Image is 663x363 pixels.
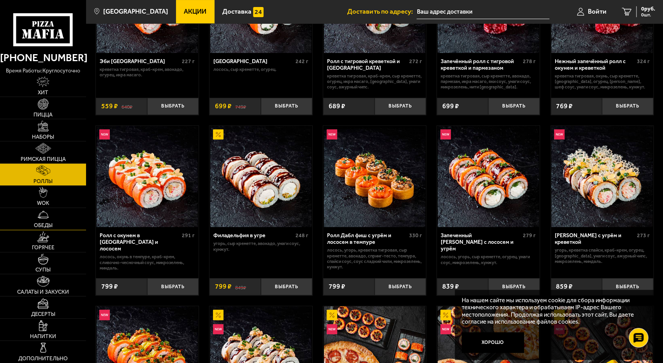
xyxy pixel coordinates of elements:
[37,201,49,206] span: WOK
[375,278,426,295] button: Выбрать
[327,324,337,335] img: Новинка
[213,232,294,239] div: Филадельфия в угре
[327,232,407,245] div: Ролл Дабл фиш с угрём и лососем в темпуре
[551,126,653,227] a: НовинкаРолл Калипсо с угрём и креветкой
[33,179,53,184] span: Роллы
[327,310,337,320] img: Акционный
[462,332,524,353] button: Хорошо
[554,232,635,245] div: [PERSON_NAME] с угрём и креветкой
[100,67,195,78] p: креветка тигровая, краб-крем, авокадо, огурец, икра масаго.
[147,98,199,115] button: Выбрать
[182,58,195,65] span: 227 г
[21,157,66,162] span: Римская пицца
[637,58,649,65] span: 324 г
[147,278,199,295] button: Выбрать
[556,103,573,110] span: 769 ₽
[210,126,311,227] img: Филадельфия в угре
[101,283,118,290] span: 799 ₽
[641,12,655,17] span: 0 шт.
[96,126,198,227] a: НовинкаРолл с окунем в темпуре и лососем
[235,103,246,110] s: 749 ₽
[100,58,180,65] div: Эби [GEOGRAPHIC_DATA]
[417,5,549,19] input: Ваш адрес доставки
[375,98,426,115] button: Выбрать
[440,129,451,140] img: Новинка
[295,58,308,65] span: 242 г
[100,232,180,252] div: Ролл с окунем в [GEOGRAPHIC_DATA] и лососем
[556,283,573,290] span: 859 ₽
[213,324,223,335] img: Новинка
[18,356,68,361] span: Дополнительно
[327,247,422,270] p: лосось, угорь, креветка тигровая, Сыр креметте, авокадо, спринг-тесто, темпура, спайси соус, соус...
[32,134,54,140] span: Наборы
[523,232,536,239] span: 279 г
[441,58,521,71] div: Запечённый ролл с тигровой креветкой и пармезаном
[35,267,51,273] span: Супы
[213,67,308,72] p: лосось, Сыр креметте, огурец.
[182,232,195,239] span: 291 г
[184,8,206,15] span: Акции
[121,103,132,110] s: 640 ₽
[554,247,649,264] p: угорь, креветка спайси, краб-крем, огурец, [GEOGRAPHIC_DATA], унаги соус, ажурный чипс, микрозеле...
[442,103,459,110] span: 699 ₽
[488,98,540,115] button: Выбрать
[213,241,308,252] p: угорь, Сыр креметте, авокадо, унаги соус, кунжут.
[462,297,642,326] p: На нашем сайте мы используем cookie для сбора информации технического характера и обрабатываем IP...
[101,103,118,110] span: 559 ₽
[438,126,539,227] img: Запеченный ролл Гурмэ с лососем и угрём
[488,278,540,295] button: Выбрать
[409,58,422,65] span: 272 г
[100,254,195,271] p: лосось, окунь в темпуре, краб-крем, сливочно-чесночный соус, микрозелень, миндаль.
[329,103,345,110] span: 689 ₽
[261,278,312,295] button: Выбрать
[324,126,425,227] img: Ролл Дабл фиш с угрём и лососем в темпуре
[38,90,48,95] span: Хит
[554,58,635,71] div: Нежный запечённый ролл с окунем и креветкой
[253,7,264,18] img: 15daf4d41897b9f0e9f617042186c801.svg
[215,103,232,110] span: 699 ₽
[440,324,451,335] img: Новинка
[441,73,536,90] p: креветка тигровая, Сыр креметте, авокадо, пармезан, икра масаго, яки соус, унаги соус, микрозелен...
[323,126,426,227] a: НовинкаРолл Дабл фиш с угрём и лососем в темпуре
[99,129,110,140] img: Новинка
[30,334,56,339] span: Напитки
[99,310,110,320] img: Новинка
[31,312,55,317] span: Десерты
[329,283,345,290] span: 799 ₽
[261,98,312,115] button: Выбрать
[327,73,422,90] p: креветка тигровая, краб-крем, Сыр креметте, огурец, икра масаго, [GEOGRAPHIC_DATA], унаги соус, а...
[215,283,232,290] span: 799 ₽
[347,8,417,15] span: Доставить по адресу:
[33,112,53,118] span: Пицца
[327,129,337,140] img: Новинка
[213,129,223,140] img: Акционный
[209,126,312,227] a: АкционныйФиладельфия в угре
[551,126,652,227] img: Ролл Калипсо с угрём и креветкой
[554,129,565,140] img: Новинка
[213,58,294,65] div: [GEOGRAPHIC_DATA]
[437,126,539,227] a: НовинкаЗапеченный ролл Гурмэ с лососем и угрём
[588,8,607,15] span: Войти
[222,8,251,15] span: Доставка
[641,6,655,12] span: 0 руб.
[554,73,649,90] p: креветка тигровая, окунь, Сыр креметте, [GEOGRAPHIC_DATA], огурец, [PERSON_NAME], шеф соус, унаги...
[602,278,653,295] button: Выбрать
[602,98,653,115] button: Выбрать
[442,283,459,290] span: 839 ₽
[17,289,69,295] span: Салаты и закуски
[441,254,536,265] p: лосось, угорь, Сыр креметте, огурец, унаги соус, микрозелень, кунжут.
[213,310,223,320] img: Акционный
[523,58,536,65] span: 278 г
[97,126,198,227] img: Ролл с окунем в темпуре и лососем
[327,58,407,71] div: Ролл с тигровой креветкой и [GEOGRAPHIC_DATA]
[295,232,308,239] span: 248 г
[441,232,521,252] div: Запеченный [PERSON_NAME] с лососем и угрём
[235,283,246,290] s: 849 ₽
[637,232,649,239] span: 273 г
[440,310,451,320] img: Акционный
[34,223,53,228] span: Обеды
[409,232,422,239] span: 330 г
[103,8,168,15] span: [GEOGRAPHIC_DATA]
[32,245,55,250] span: Горячее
